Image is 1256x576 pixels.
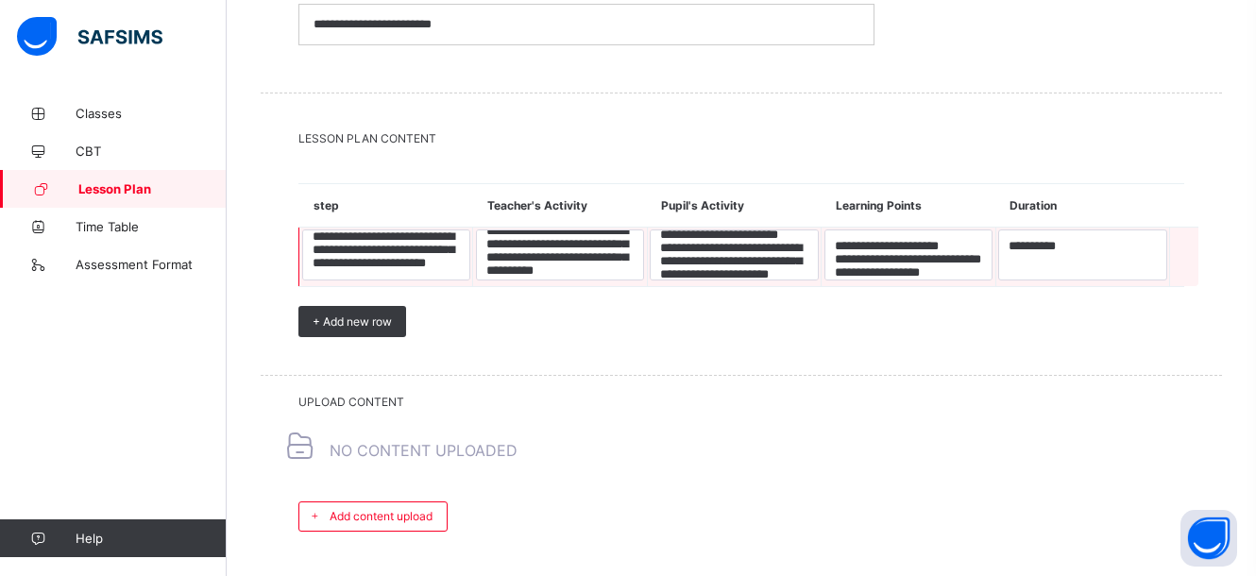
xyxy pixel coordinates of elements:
[78,181,227,196] span: Lesson Plan
[298,131,1184,145] span: LESSON PLAN CONTENT
[76,219,227,234] span: Time Table
[76,106,227,121] span: Classes
[822,184,996,228] th: Learning Points
[76,531,226,546] span: Help
[330,441,518,460] span: No content Uploaded
[995,184,1170,228] th: Duration
[473,184,648,228] th: Teacher's Activity
[76,144,227,159] span: CBT
[330,509,433,523] span: Add content upload
[313,314,392,329] span: + Add new row
[1180,510,1237,567] button: Open asap
[299,184,473,228] th: step
[17,17,162,57] img: safsims
[76,257,227,272] span: Assessment Format
[298,395,1184,409] span: UPLOAD CONTENT
[647,184,821,228] th: Pupil's Activity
